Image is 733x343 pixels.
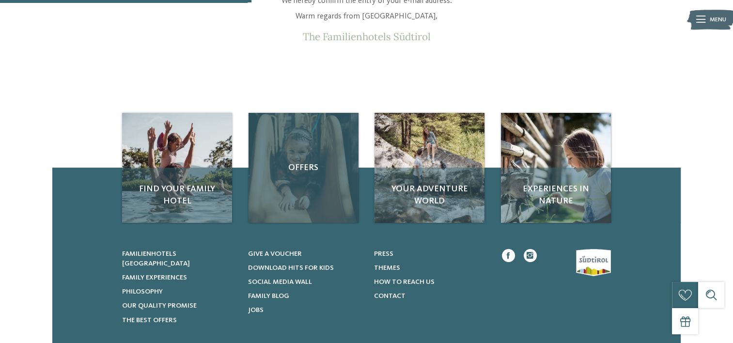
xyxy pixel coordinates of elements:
img: E-Mail verification [374,113,484,223]
a: Give a voucher [248,249,363,259]
a: E-Mail verification Your adventure world [374,113,484,223]
a: Our quality promise [122,301,237,311]
span: Offers [257,162,350,174]
span: Find your family hotel [131,183,223,207]
span: Our quality promise [122,302,197,309]
a: Jobs [248,305,363,315]
a: Social Media Wall [248,277,363,287]
span: How to reach us [374,279,434,285]
span: Social Media Wall [248,279,312,285]
span: Contact [374,293,405,299]
span: Download hits for kids [248,265,334,271]
span: Themes [374,265,400,271]
a: The best offers [122,315,237,325]
span: Your adventure world [383,183,476,207]
a: Download hits for kids [248,263,363,273]
a: E-Mail verification Offers [249,113,359,223]
a: Family Blog [248,291,363,301]
a: Themes [374,263,488,273]
span: Family experiences [122,274,187,281]
img: E-Mail verification [122,113,232,223]
span: Familienhotels [GEOGRAPHIC_DATA] [122,250,190,267]
span: Jobs [248,307,264,313]
span: Family Blog [248,293,289,299]
a: Familienhotels [GEOGRAPHIC_DATA] [122,249,237,268]
a: E-Mail verification Find your family hotel [122,113,232,223]
span: Philosophy [122,288,163,295]
a: Family experiences [122,273,237,282]
p: The Familienhotels Südtirol [159,31,574,43]
a: E-Mail verification Experiences in nature [501,113,611,223]
p: Warm regards from [GEOGRAPHIC_DATA], [159,11,574,22]
a: Press [374,249,488,259]
span: Give a voucher [248,250,302,257]
span: Experiences in nature [510,183,602,207]
a: Contact [374,291,488,301]
span: The best offers [122,317,177,324]
img: E-Mail verification [501,113,611,223]
span: Press [374,250,393,257]
a: How to reach us [374,277,488,287]
a: Philosophy [122,287,237,296]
